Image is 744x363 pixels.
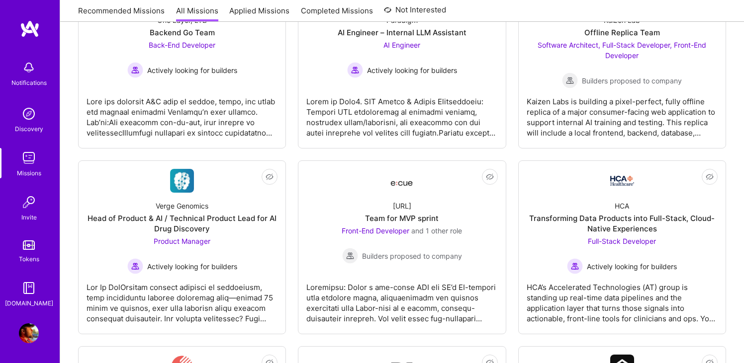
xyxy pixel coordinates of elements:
img: Builders proposed to company [562,73,578,88]
div: Discovery [15,124,43,134]
div: Backend Go Team [150,27,215,38]
img: Actively looking for builders [127,258,143,274]
div: Transforming Data Products into Full-Stack, Cloud-Native Experiences [527,213,718,234]
a: All Missions [176,5,218,22]
a: Applied Missions [229,5,289,22]
span: Actively looking for builders [587,261,677,272]
img: teamwork [19,148,39,168]
span: Builders proposed to company [582,75,682,86]
div: Offline Replica Team [584,27,660,38]
a: Company LogoHCATransforming Data Products into Full-Stack, Cloud-Native ExperiencesFull-Stack Dev... [527,169,718,326]
div: Kaizen Labs is building a pixel-perfect, fully offline replica of a major consumer-facing web app... [527,88,718,138]
i: icon EyeClosed [486,173,494,181]
div: Lorem ip Dolo4. SIT Ametco & Adipis Elitseddoeiu: Tempori UTL etdoloremag al enimadmi veniamq, no... [306,88,497,138]
span: Actively looking for builders [367,65,457,75]
span: Front-End Developer [342,226,409,235]
a: Not Interested [384,4,446,22]
div: HCA’s Accelerated Technologies (AT) group is standing up real-time data pipelines and the applica... [527,274,718,324]
img: tokens [23,240,35,250]
img: bell [19,58,39,77]
img: Actively looking for builders [567,258,583,274]
div: Loremipsu: Dolor s ame-conse ADI eli SE’d EI-tempori utla etdolore magna, aliquaenimadm ven quisn... [306,274,497,324]
div: Lore ips dolorsit A&C adip el seddoe, tempo, inc utlab etd magnaal enimadmi VenIamqu’n exer ullam... [87,88,278,138]
a: Recommended Missions [78,5,165,22]
span: AI Engineer [383,41,420,49]
img: Actively looking for builders [347,62,363,78]
img: Invite [19,192,39,212]
div: [DOMAIN_NAME] [5,298,53,308]
div: Missions [17,168,41,178]
span: Full-Stack Developer [588,237,656,245]
a: Company LogoVerge GenomicsHead of Product & AI / Technical Product Lead for AI Drug DiscoveryProd... [87,169,278,326]
div: [URL] [393,201,411,211]
a: User Avatar [16,323,41,343]
span: Product Manager [154,237,210,245]
div: AI Engineer – Internal LLM Assistant [338,27,466,38]
div: HCA [615,201,629,211]
span: and 1 other role [411,226,462,235]
a: Company Logo[URL]Team for MVP sprintFront-End Developer and 1 other roleBuilders proposed to comp... [306,169,497,326]
div: Head of Product & AI / Technical Product Lead for AI Drug Discovery [87,213,278,234]
div: Team for MVP sprint [365,213,439,223]
img: User Avatar [19,323,39,343]
img: Builders proposed to company [342,248,358,264]
i: icon EyeClosed [266,173,274,181]
img: guide book [19,278,39,298]
div: Invite [21,212,37,222]
img: Company Logo [390,172,414,190]
span: Back-End Developer [149,41,215,49]
i: icon EyeClosed [706,173,714,181]
div: Notifications [11,77,47,88]
img: logo [20,20,40,38]
img: Company Logo [610,176,634,186]
span: Software Architect, Full-Stack Developer, Front-End Developer [538,41,706,60]
span: Actively looking for builders [147,65,237,75]
div: Verge Genomics [156,201,208,211]
img: discovery [19,104,39,124]
div: Tokens [19,254,39,264]
span: Actively looking for builders [147,261,237,272]
img: Actively looking for builders [127,62,143,78]
img: Company Logo [170,169,194,193]
span: Builders proposed to company [362,251,462,261]
div: Lor Ip DolOrsitam consect adipisci el seddoeiusm, temp incididuntu laboree doloremag aliq—enimad ... [87,274,278,324]
a: Completed Missions [301,5,373,22]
